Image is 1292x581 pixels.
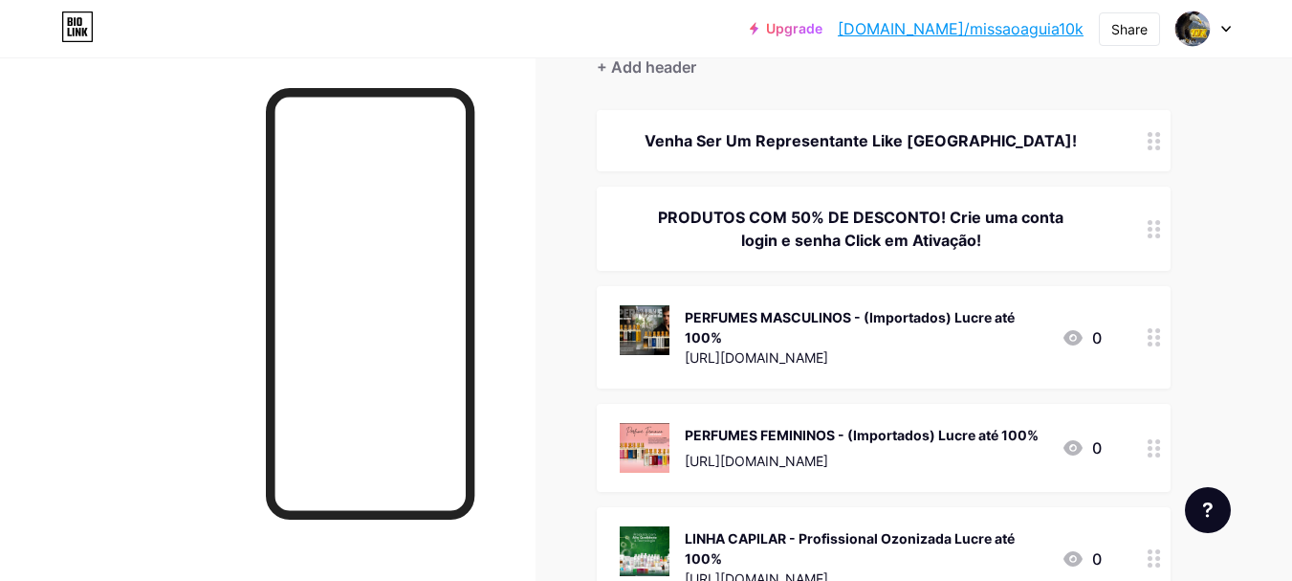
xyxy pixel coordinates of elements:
img: LINHA CAPILAR - Profissional Ozonizada Lucre até 100% [620,526,669,576]
img: PERFUMES MASCULINOS - (Importados) Lucre até 100% [620,305,669,355]
a: Upgrade [750,21,822,36]
img: Ton Camilo [1174,11,1211,47]
div: [URL][DOMAIN_NAME] [685,347,1046,368]
div: PERFUMES FEMININOS - (Importados) Lucre até 100% [685,425,1039,445]
div: Share [1111,19,1148,39]
div: 0 [1062,547,1102,570]
div: PERFUMES MASCULINOS - (Importados) Lucre até 100% [685,307,1046,347]
div: LINHA CAPILAR - Profissional Ozonizada Lucre até 100% [685,528,1046,569]
div: Venha Ser Um Representante Like [GEOGRAPHIC_DATA]! [620,129,1102,152]
div: [URL][DOMAIN_NAME] [685,451,1039,471]
div: PRODUTOS COM 50% DE DESCONTO! Crie uma conta login e senha Click em Ativação! [620,206,1102,252]
div: 0 [1062,436,1102,459]
div: + Add header [597,56,696,78]
img: PERFUMES FEMININOS - (Importados) Lucre até 100% [620,423,669,473]
div: 0 [1062,326,1102,349]
a: [DOMAIN_NAME]/missaoaguia10k [838,17,1084,40]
